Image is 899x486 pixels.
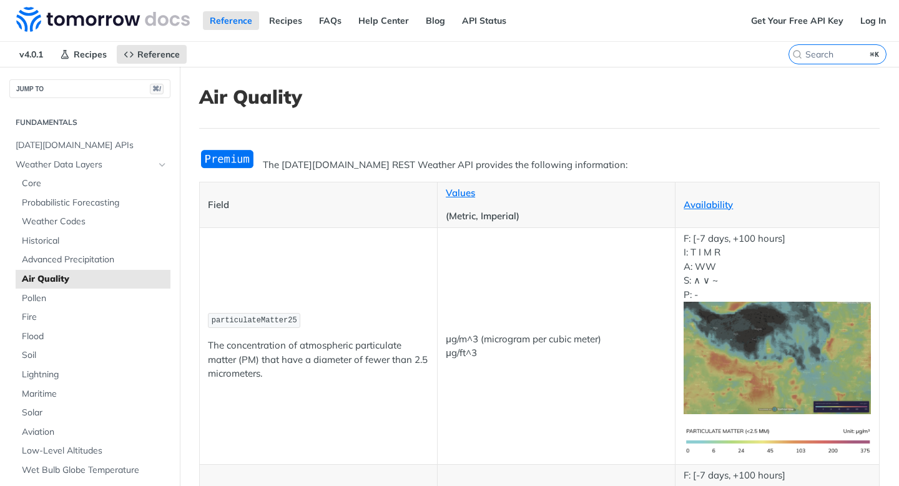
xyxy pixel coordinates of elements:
p: μg/m^3 (microgram per cubic meter) μg/ft^3 [446,332,667,360]
img: pm25 [684,424,871,460]
a: Probabilistic Forecasting [16,194,170,212]
p: (Metric, Imperial) [446,209,667,224]
a: FAQs [312,11,348,30]
a: Get Your Free API Key [744,11,850,30]
span: Lightning [22,369,167,381]
span: ⌘/ [150,84,164,94]
span: Advanced Precipitation [22,254,167,266]
a: Help Center [351,11,416,30]
a: Blog [419,11,452,30]
span: Expand image [684,351,871,363]
a: Flood [16,327,170,346]
span: Expand image [684,435,871,447]
h1: Air Quality [199,86,880,108]
p: F: [-7 days, +100 hours] I: T I M R A: WW S: ∧ ∨ ~ P: - [684,232,871,414]
span: particulateMatter25 [212,316,297,325]
a: API Status [455,11,513,30]
a: Soil [16,346,170,365]
span: Probabilistic Forecasting [22,197,167,209]
kbd: ⌘K [867,48,883,61]
span: Low-Level Altitudes [22,445,167,457]
span: Solar [22,407,167,419]
span: Aviation [22,426,167,439]
a: Advanced Precipitation [16,250,170,269]
a: Low-Level Altitudes [16,442,170,460]
a: Air Quality [16,270,170,289]
span: Air Quality [22,273,167,285]
a: Lightning [16,365,170,384]
span: Flood [22,330,167,343]
a: Reference [203,11,259,30]
button: Hide subpages for Weather Data Layers [157,160,167,170]
span: Recipes [74,49,107,60]
h2: Fundamentals [9,117,170,128]
span: Pollen [22,292,167,305]
a: Historical [16,232,170,250]
a: Maritime [16,385,170,404]
span: Core [22,177,167,190]
a: Core [16,174,170,193]
a: Aviation [16,423,170,442]
span: Wet Bulb Globe Temperature [22,464,167,477]
a: Availability [684,199,733,211]
span: Reference [137,49,180,60]
a: [DATE][DOMAIN_NAME] APIs [9,136,170,155]
a: Log In [853,11,893,30]
a: Recipes [53,45,114,64]
a: Solar [16,404,170,422]
img: pm25 [684,302,871,414]
a: Pollen [16,289,170,308]
p: The [DATE][DOMAIN_NAME] REST Weather API provides the following information: [199,158,880,172]
img: Tomorrow.io Weather API Docs [16,7,190,32]
span: Fire [22,311,167,324]
a: Wet Bulb Globe Temperature [16,461,170,480]
a: Fire [16,308,170,327]
span: Weather Data Layers [16,159,154,171]
a: Recipes [262,11,309,30]
a: Weather Codes [16,212,170,231]
span: Historical [22,235,167,247]
svg: Search [792,49,802,59]
span: Weather Codes [22,216,167,228]
a: Weather Data LayersHide subpages for Weather Data Layers [9,156,170,174]
button: JUMP TO⌘/ [9,79,170,98]
span: Maritime [22,388,167,400]
span: Soil [22,349,167,362]
span: [DATE][DOMAIN_NAME] APIs [16,139,167,152]
span: v4.0.1 [12,45,50,64]
a: Reference [117,45,187,64]
p: Field [208,198,429,212]
p: The concentration of atmospheric particulate matter (PM) that have a diameter of fewer than 2.5 m... [208,339,429,381]
a: Values [446,187,475,199]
